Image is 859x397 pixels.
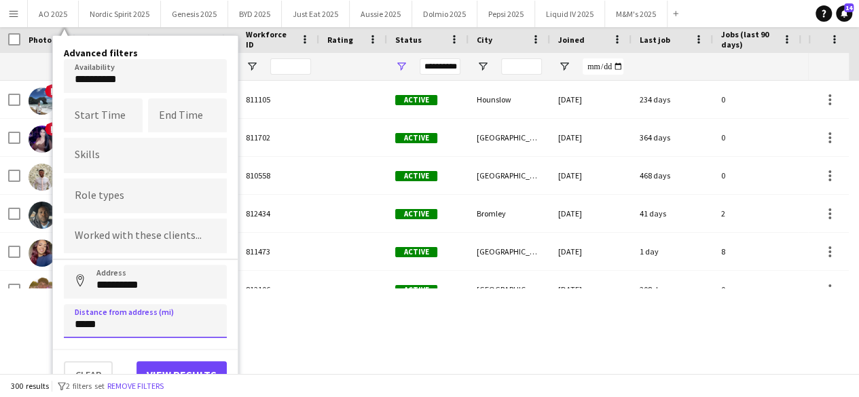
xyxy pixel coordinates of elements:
span: Status [395,35,422,45]
div: [GEOGRAPHIC_DATA] [469,157,550,194]
img: abby thomas [29,240,56,267]
div: 364 days [632,119,713,156]
div: 1 day [632,233,713,270]
div: 811702 [238,119,319,156]
span: First Name [96,35,138,45]
input: City Filter Input [501,58,542,75]
span: ! [45,84,58,98]
span: Last job [640,35,670,45]
img: Abass Allen [29,202,56,229]
span: Active [395,133,437,143]
span: Active [395,247,437,257]
span: Active [395,171,437,181]
div: [DATE] [550,271,632,308]
div: [DATE] [550,81,632,118]
button: Genesis 2025 [161,1,228,27]
input: Type to search skills... [75,149,216,162]
span: Photo [29,35,52,45]
div: 41 days [632,195,713,232]
span: Active [395,95,437,105]
input: Type to search role types... [75,189,216,202]
span: City [477,35,492,45]
span: Rating [327,35,353,45]
span: Last Name [171,35,211,45]
div: [GEOGRAPHIC_DATA] [469,271,550,308]
input: Joined Filter Input [583,58,623,75]
span: ! [45,122,58,136]
div: 810558 [238,157,319,194]
img: Aaron Prema [29,164,56,191]
button: Open Filter Menu [558,60,570,73]
div: 0 [713,81,801,118]
div: [DATE] [550,157,632,194]
span: Workforce ID [246,29,295,50]
div: Bromley [469,195,550,232]
div: [DATE] [550,233,632,270]
button: Nordic Spirit 2025 [79,1,161,27]
button: BYD 2025 [228,1,282,27]
span: Joined [558,35,585,45]
input: Workforce ID Filter Input [270,58,311,75]
div: [DATE] [550,119,632,156]
img: Aalia Nawaz [29,126,56,153]
h4: Advanced filters [64,47,227,59]
div: 208 days [632,271,713,308]
button: Open Filter Menu [246,60,258,73]
img: Abdullah shkry alsalih [29,278,56,305]
a: 14 [836,5,852,22]
img: Aakash Panuganti [29,88,56,115]
span: Jobs (last 90 days) [721,29,777,50]
div: 2 [713,195,801,232]
button: Pepsi 2025 [477,1,535,27]
button: Open Filter Menu [477,60,489,73]
div: 8 [713,233,801,270]
div: [GEOGRAPHIC_DATA] [469,119,550,156]
button: Just Eat 2025 [282,1,350,27]
div: 812434 [238,195,319,232]
div: Hounslow [469,81,550,118]
div: 812106 [238,271,319,308]
span: 14 [844,3,854,12]
button: Open Filter Menu [395,60,407,73]
button: AO 2025 [28,1,79,27]
span: Active [395,285,437,295]
button: Aussie 2025 [350,1,412,27]
button: Liquid IV 2025 [535,1,605,27]
div: 0 [713,119,801,156]
input: Type to search clients... [75,230,216,242]
div: 811105 [238,81,319,118]
button: M&M's 2025 [605,1,668,27]
div: 0 [713,157,801,194]
div: 811473 [238,233,319,270]
div: 234 days [632,81,713,118]
div: [DATE] [550,195,632,232]
div: [GEOGRAPHIC_DATA] [469,233,550,270]
span: Active [395,209,437,219]
div: 468 days [632,157,713,194]
button: Dolmio 2025 [412,1,477,27]
div: 0 [713,271,801,308]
